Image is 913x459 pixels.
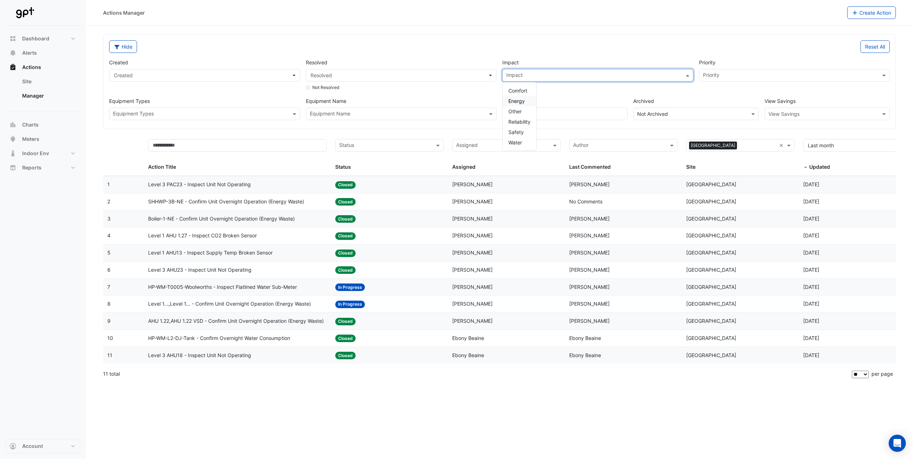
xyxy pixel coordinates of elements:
[503,83,536,150] div: Options List
[686,232,736,238] span: [GEOGRAPHIC_DATA]
[508,88,527,94] span: Comfort
[148,198,304,206] span: SHHWP-3B-NE - Confirm Unit Overnight Operation (Energy Waste)
[803,250,819,256] span: 2025-09-26T11:22:29.357
[148,215,295,223] span: Boiler-1-NE - Confirm Unit Overnight Operation (Energy Waste)
[569,352,601,358] span: Ebony Beaine
[569,250,610,256] span: [PERSON_NAME]
[686,216,736,222] span: [GEOGRAPHIC_DATA]
[22,150,49,157] span: Indoor Env
[686,352,736,358] span: [GEOGRAPHIC_DATA]
[452,216,493,222] span: [PERSON_NAME]
[148,266,252,274] span: Level 3 AHU23 - Inspect Unit Not Operating
[686,250,736,256] span: [GEOGRAPHIC_DATA]
[808,142,834,148] span: 01 Sep 25 - 30 Sep 25
[508,108,522,114] span: Other
[686,335,736,341] span: [GEOGRAPHIC_DATA]
[803,139,912,152] button: Last month
[306,69,497,82] button: Resolved
[452,198,493,204] span: [PERSON_NAME]
[502,59,519,66] label: Impact
[803,181,819,187] span: 2025-09-26T11:26:36.519
[686,181,736,187] span: [GEOGRAPHIC_DATA]
[335,266,356,274] span: Closed
[9,64,16,71] app-icon: Actions
[6,161,80,175] button: Reports
[569,301,610,307] span: [PERSON_NAME]
[569,284,610,290] span: [PERSON_NAME]
[9,164,16,171] app-icon: Reports
[508,139,522,145] span: Water
[109,59,128,66] label: Created
[803,232,819,238] span: 2025-09-26T11:23:24.641
[9,35,16,42] app-icon: Dashboard
[686,164,695,170] span: Site
[452,232,493,238] span: [PERSON_NAME]
[109,69,300,82] button: Created
[103,365,850,383] div: 11 total
[335,335,356,342] span: Closed
[702,71,719,80] div: Priority
[765,97,796,105] label: View Savings
[452,301,493,307] span: [PERSON_NAME]
[6,46,80,60] button: Alerts
[779,142,785,150] span: Clear
[569,181,610,187] span: [PERSON_NAME]
[335,181,356,189] span: Closed
[6,118,80,132] button: Charts
[107,335,113,341] span: 10
[148,317,324,325] span: AHU 1.22,AHU 1.22 VSD - Confirm Unit Overnight Operation (Energy Waste)
[9,150,16,157] app-icon: Indoor Env
[847,6,896,19] button: Create Action
[871,371,893,377] span: per page
[306,97,497,105] label: Equipment Name
[148,300,311,308] span: Level 1...,Level 1... - Confirm Unit Overnight Operation (Energy Waste)
[9,121,16,128] app-icon: Charts
[107,198,110,204] span: 2
[112,110,154,119] div: Equipment Types
[148,351,251,360] span: Level 3 AHU18 - Inspect Unit Not Operating
[103,9,145,16] div: Actions Manager
[335,318,356,325] span: Closed
[9,135,16,143] app-icon: Meters
[148,283,297,291] span: HP-WM-T0005-Woolworths - Inspect Flatlined Water Sub-Meter
[6,74,80,106] div: Actions
[686,284,736,290] span: [GEOGRAPHIC_DATA]
[6,146,80,161] button: Indoor Env
[148,164,176,170] span: Action Title
[803,284,819,290] span: 2025-09-25T16:31:38.936
[309,110,350,119] div: Equipment Name
[335,352,356,359] span: Closed
[803,198,819,204] span: 2025-09-26T11:26:21.870
[107,284,110,290] span: 7
[803,352,819,358] span: 2025-09-12T10:04:06.543
[114,72,133,78] span: Created
[335,232,356,240] span: Closed
[109,97,300,105] label: Equipment Types
[803,301,819,307] span: 2025-09-25T16:23:57.957
[148,334,290,342] span: HP-WM-L2-DJ-Tank - Confirm Overnight Water Consumption
[452,352,484,358] span: Ebony Beaine
[452,284,493,290] span: [PERSON_NAME]
[689,142,737,149] span: [GEOGRAPHIC_DATA]
[452,181,493,187] span: [PERSON_NAME]
[22,64,41,71] span: Actions
[569,216,610,222] span: [PERSON_NAME]
[335,164,351,170] span: Status
[452,267,493,273] span: [PERSON_NAME]
[107,216,111,222] span: 3
[699,59,716,66] label: Priority
[107,232,111,238] span: 4
[508,129,524,135] span: Safety
[452,335,484,341] span: Ebony Beaine
[803,267,819,273] span: 2025-09-26T11:20:11.891
[633,97,758,105] label: Archived
[335,215,356,223] span: Closed
[508,119,531,125] span: Reliability
[107,318,111,324] span: 9
[569,267,610,273] span: [PERSON_NAME]
[148,181,251,189] span: Level 3 PAC23 - Inspect Unit Not Operating
[569,198,602,204] span: No Comments
[686,198,736,204] span: [GEOGRAPHIC_DATA]
[803,318,819,324] span: 2025-09-18T13:26:20.836
[22,135,39,143] span: Meters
